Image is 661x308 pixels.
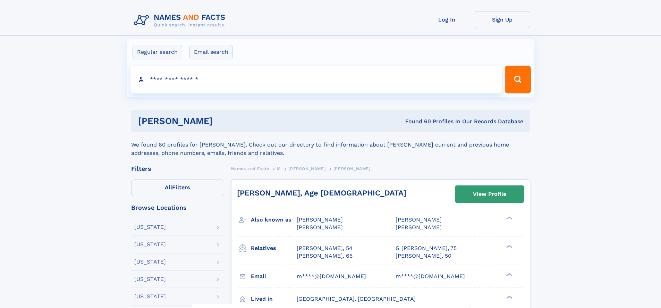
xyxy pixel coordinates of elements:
[455,186,524,202] a: View Profile
[131,11,231,30] img: Logo Names and Facts
[473,186,506,202] div: View Profile
[419,11,475,28] a: Log In
[131,205,224,211] div: Browse Locations
[396,216,442,223] span: [PERSON_NAME]
[231,164,269,173] a: Names and Facts
[396,224,442,231] span: [PERSON_NAME]
[297,224,343,231] span: [PERSON_NAME]
[131,180,224,196] label: Filters
[505,244,513,249] div: ❯
[288,164,325,173] a: [PERSON_NAME]
[475,11,530,28] a: Sign Up
[251,242,297,254] h3: Relatives
[333,166,371,171] span: [PERSON_NAME]
[138,117,309,125] h1: [PERSON_NAME]
[297,252,353,260] a: [PERSON_NAME], 65
[237,189,406,197] a: [PERSON_NAME], Age [DEMOGRAPHIC_DATA]
[165,184,172,191] span: All
[189,45,233,59] label: Email search
[251,293,297,305] h3: Lived in
[505,272,513,277] div: ❯
[505,216,513,220] div: ❯
[288,166,325,171] span: [PERSON_NAME]
[297,216,343,223] span: [PERSON_NAME]
[133,45,182,59] label: Regular search
[277,164,281,173] a: M
[251,214,297,226] h3: Also known as
[251,270,297,282] h3: Email
[396,252,451,260] a: [PERSON_NAME], 50
[297,295,416,302] span: [GEOGRAPHIC_DATA], [GEOGRAPHIC_DATA]
[134,224,166,230] div: [US_STATE]
[309,118,523,125] div: Found 60 Profiles In Our Records Database
[134,276,166,282] div: [US_STATE]
[505,66,531,93] button: Search Button
[134,259,166,265] div: [US_STATE]
[130,66,502,93] input: search input
[396,244,457,252] a: G [PERSON_NAME], 75
[297,244,353,252] a: [PERSON_NAME], 54
[134,294,166,299] div: [US_STATE]
[131,166,224,172] div: Filters
[277,166,281,171] span: M
[505,295,513,299] div: ❯
[134,242,166,247] div: [US_STATE]
[131,132,530,157] div: We found 60 profiles for [PERSON_NAME]. Check out our directory to find information about [PERSON...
